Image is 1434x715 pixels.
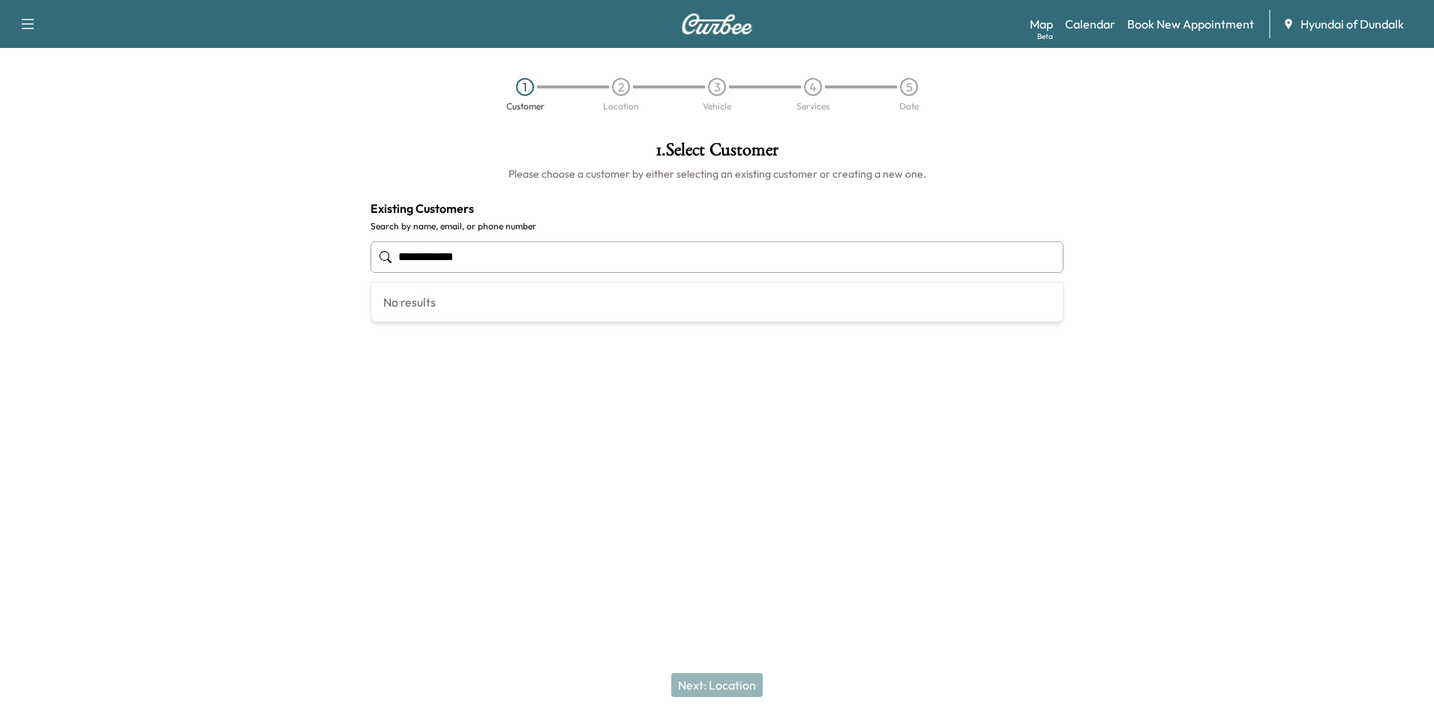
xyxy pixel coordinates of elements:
div: 1 [516,78,534,96]
div: 2 [612,78,630,96]
div: 4 [804,78,822,96]
h1: 1 . Select Customer [370,141,1063,166]
span: Hyundai of Dundalk [1300,15,1404,33]
a: MapBeta [1030,15,1053,33]
div: Location [603,102,639,111]
div: No results [371,283,1063,322]
label: Search by name, email, or phone number [370,220,1063,232]
div: Date [899,102,919,111]
img: Curbee Logo [681,13,753,34]
div: Vehicle [703,102,731,111]
h4: Existing Customers [370,199,1063,217]
h6: Please choose a customer by either selecting an existing customer or creating a new one. [370,166,1063,181]
div: Services [796,102,829,111]
div: 3 [708,78,726,96]
a: Book New Appointment [1127,15,1254,33]
a: Calendar [1065,15,1115,33]
div: 5 [900,78,918,96]
div: Beta [1037,31,1053,42]
div: Customer [506,102,544,111]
